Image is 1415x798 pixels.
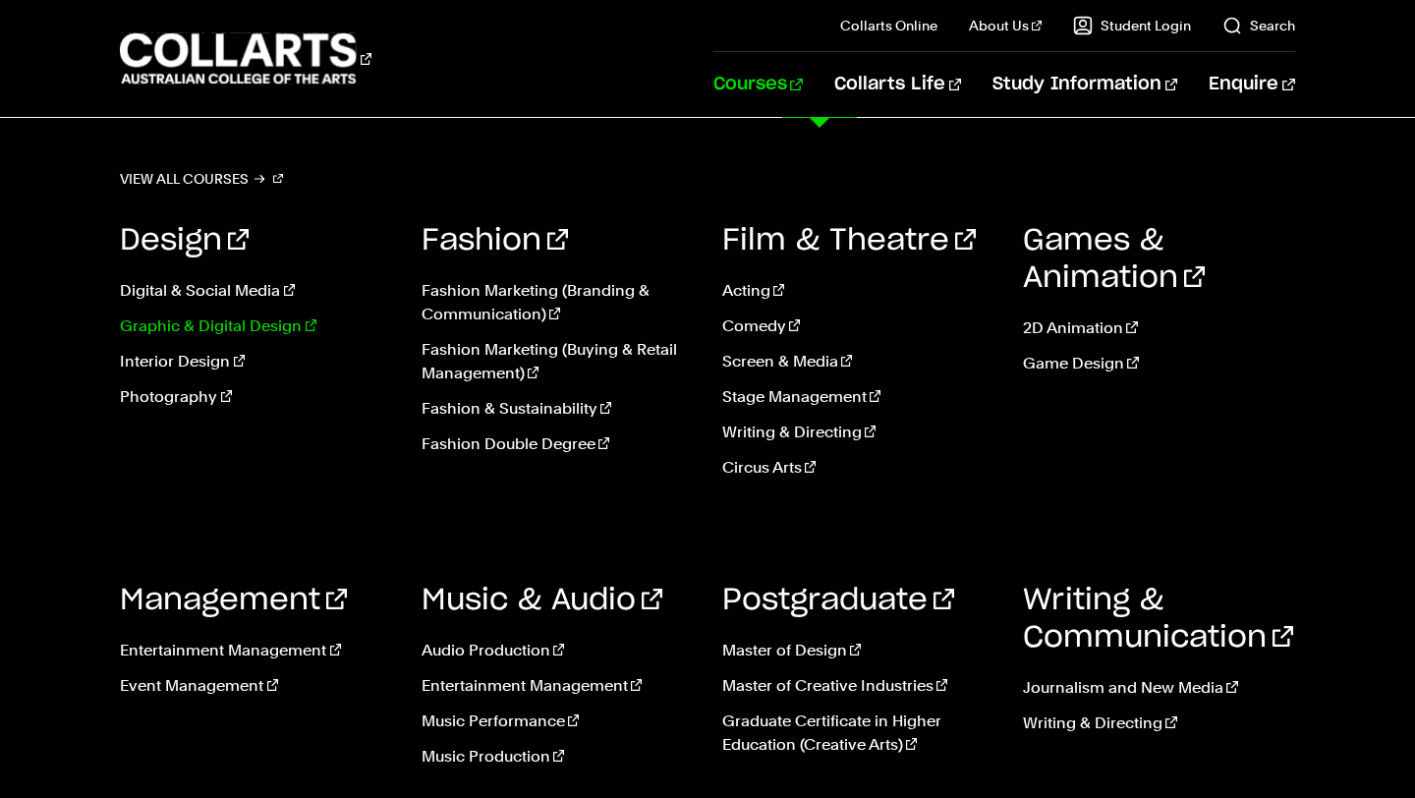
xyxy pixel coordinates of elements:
[722,421,993,444] a: Writing & Directing
[1023,676,1294,700] a: Journalism and New Media
[120,350,391,373] a: Interior Design
[422,674,693,698] a: Entertainment Management
[1023,226,1205,293] a: Games & Animation
[1023,352,1294,375] a: Game Design
[722,385,993,409] a: Stage Management
[722,314,993,338] a: Comedy
[120,639,391,662] a: Entertainment Management
[422,279,693,326] a: Fashion Marketing (Branding & Communication)
[969,16,1042,35] a: About Us
[722,586,954,615] a: Postgraduate
[722,639,993,662] a: Master of Design
[713,52,803,117] a: Courses
[722,710,993,757] a: Graduate Certificate in Higher Education (Creative Arts)
[422,432,693,456] a: Fashion Double Degree
[722,279,993,303] a: Acting
[1073,16,1191,35] a: Student Login
[120,314,391,338] a: Graphic & Digital Design
[120,385,391,409] a: Photography
[422,226,568,256] a: Fashion
[422,397,693,421] a: Fashion & Sustainability
[722,456,993,480] a: Circus Arts
[120,279,391,303] a: Digital & Social Media
[120,586,347,615] a: Management
[992,52,1177,117] a: Study Information
[422,639,693,662] a: Audio Production
[840,16,937,35] a: Collarts Online
[120,30,371,86] div: Go to homepage
[1023,586,1293,653] a: Writing & Communication
[722,226,976,256] a: Film & Theatre
[834,52,961,117] a: Collarts Life
[422,710,693,733] a: Music Performance
[422,586,662,615] a: Music & Audio
[120,674,391,698] a: Event Management
[422,338,693,385] a: Fashion Marketing (Buying & Retail Management)
[722,350,993,373] a: Screen & Media
[1222,16,1295,35] a: Search
[1023,316,1294,340] a: 2D Animation
[120,165,283,193] a: View all courses
[722,674,993,698] a: Master of Creative Industries
[1023,712,1294,735] a: Writing & Directing
[1209,52,1294,117] a: Enquire
[422,745,693,769] a: Music Production
[120,226,249,256] a: Design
